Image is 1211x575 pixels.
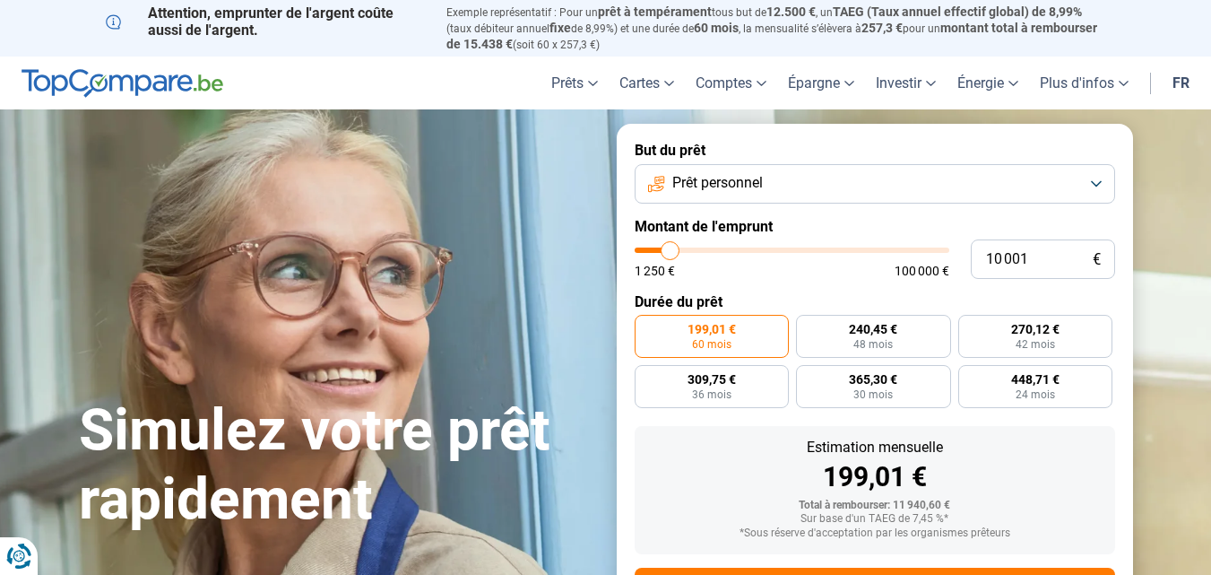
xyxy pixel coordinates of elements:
a: Cartes [609,57,685,109]
div: Sur base d'un TAEG de 7,45 %* [649,513,1101,526]
span: 42 mois [1016,339,1055,350]
span: 309,75 € [688,373,736,386]
span: 30 mois [853,389,893,400]
span: 36 mois [692,389,731,400]
button: Prêt personnel [635,164,1115,204]
div: Estimation mensuelle [649,440,1101,455]
a: Comptes [685,57,777,109]
span: € [1093,252,1101,267]
a: Épargne [777,57,865,109]
div: Total à rembourser: 11 940,60 € [649,500,1101,512]
p: Attention, emprunter de l'argent coûte aussi de l'argent. [106,4,425,39]
label: Montant de l'emprunt [635,218,1115,235]
span: 257,3 € [861,21,903,35]
a: Plus d'infos [1029,57,1139,109]
span: 448,71 € [1011,373,1060,386]
div: *Sous réserve d'acceptation par les organismes prêteurs [649,527,1101,540]
a: Énergie [947,57,1029,109]
h1: Simulez votre prêt rapidement [79,396,595,535]
span: Prêt personnel [672,173,763,193]
span: 270,12 € [1011,323,1060,335]
span: 240,45 € [849,323,897,335]
span: 48 mois [853,339,893,350]
span: 1 250 € [635,265,675,277]
span: 60 mois [694,21,739,35]
a: Investir [865,57,947,109]
span: 24 mois [1016,389,1055,400]
span: TAEG (Taux annuel effectif global) de 8,99% [833,4,1082,19]
div: 199,01 € [649,464,1101,491]
img: TopCompare [22,69,223,98]
span: prêt à tempérament [598,4,712,19]
p: Exemple représentatif : Pour un tous but de , un (taux débiteur annuel de 8,99%) et une durée de ... [446,4,1106,52]
label: Durée du prêt [635,293,1115,310]
span: montant total à rembourser de 15.438 € [446,21,1097,51]
span: 100 000 € [895,265,949,277]
span: 12.500 € [766,4,816,19]
span: 365,30 € [849,373,897,386]
a: fr [1162,57,1200,109]
span: 199,01 € [688,323,736,335]
label: But du prêt [635,142,1115,159]
a: Prêts [541,57,609,109]
span: fixe [549,21,571,35]
span: 60 mois [692,339,731,350]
